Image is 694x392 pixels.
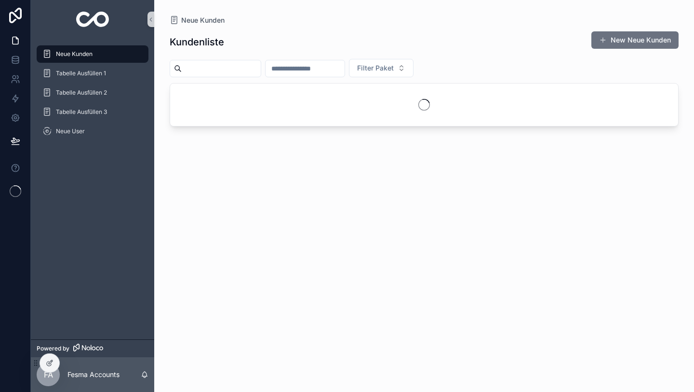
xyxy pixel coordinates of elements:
span: FA [44,369,53,380]
button: Select Button [349,59,414,77]
span: Neue Kunden [181,15,225,25]
span: Neue Kunden [56,50,93,58]
span: Filter Paket [357,63,394,73]
a: Powered by [31,339,154,357]
a: Neue Kunden [170,15,225,25]
span: Neue User [56,127,85,135]
a: Neue Kunden [37,45,148,63]
span: Powered by [37,345,69,352]
span: Tabelle Ausfüllen 2 [56,89,107,97]
a: Tabelle Ausfüllen 3 [37,103,148,121]
span: Tabelle Ausfüllen 1 [56,70,106,77]
p: Fesma Accounts [67,370,120,379]
div: scrollable content [31,39,154,153]
a: Tabelle Ausfüllen 2 [37,84,148,101]
img: App logo [76,12,109,27]
h1: Kundenliste [170,35,224,49]
span: Tabelle Ausfüllen 3 [56,108,107,116]
a: Neue User [37,123,148,140]
a: Tabelle Ausfüllen 1 [37,65,148,82]
button: New Neue Kunden [591,31,679,49]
